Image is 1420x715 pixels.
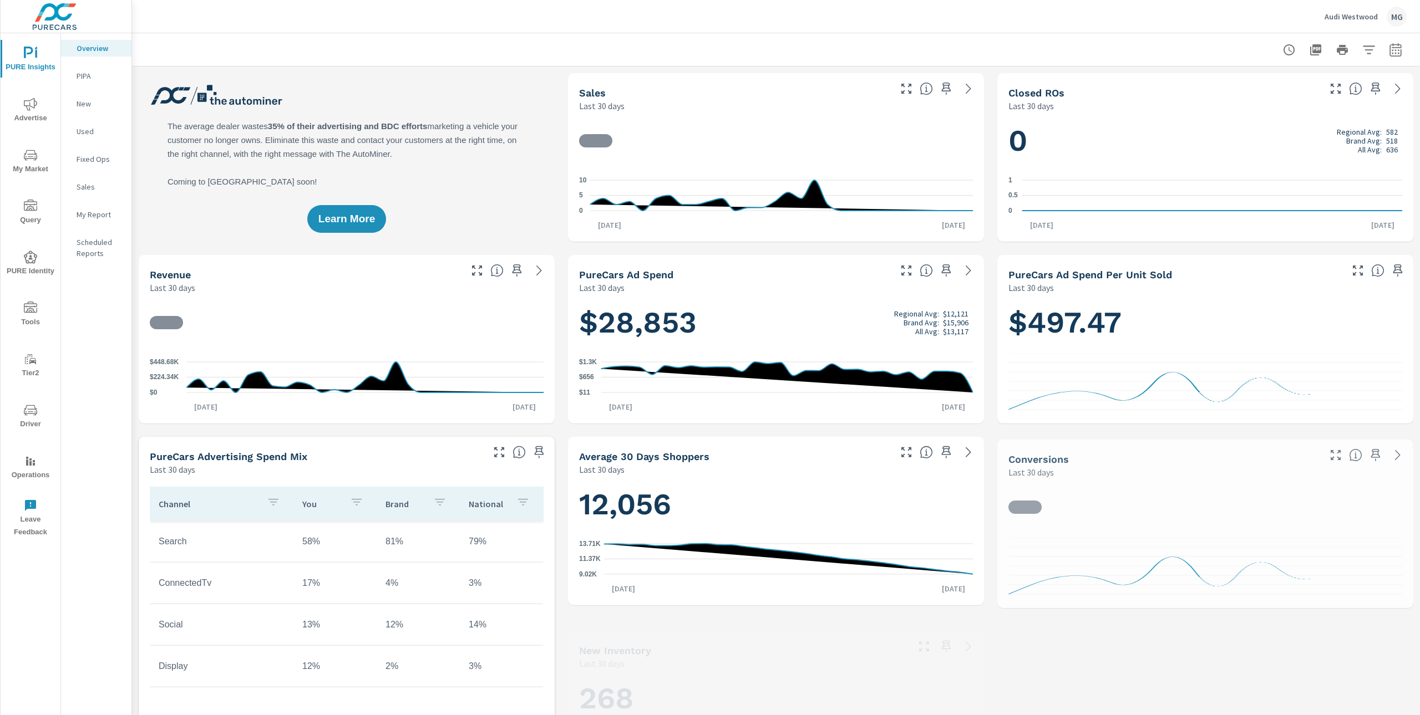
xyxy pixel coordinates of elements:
[579,555,601,563] text: 11.37K
[1384,39,1407,61] button: Select Date Range
[508,262,526,279] span: Save this to your personalized report
[460,652,543,680] td: 3%
[1008,453,1069,465] h5: Conversions
[377,611,460,639] td: 12%
[293,652,377,680] td: 12%
[61,234,131,262] div: Scheduled Reports
[920,446,933,459] span: A rolling 30 day total of daily Shoppers on the dealership website, averaged over the selected da...
[377,569,460,597] td: 4%
[1008,192,1018,200] text: 0.5
[377,528,460,555] td: 81%
[1358,39,1380,61] button: Apply Filters
[377,652,460,680] td: 2%
[960,443,977,461] a: See more details in report
[318,214,375,224] span: Learn More
[61,95,131,112] div: New
[4,149,57,176] span: My Market
[1371,264,1384,277] span: Average cost of advertising per each vehicle sold at the dealer over the selected date range. The...
[1358,145,1382,154] p: All Avg:
[4,47,57,74] span: PURE Insights
[61,178,131,195] div: Sales
[1305,39,1327,61] button: "Export Report to PDF"
[150,463,195,476] p: Last 30 days
[1008,122,1402,160] h1: 0
[302,498,341,509] p: You
[579,304,973,341] h1: $28,853
[579,540,601,548] text: 13.71K
[77,43,123,54] p: Overview
[579,389,590,396] text: $11
[1389,80,1407,98] a: See more details in report
[579,87,606,99] h5: Sales
[1008,281,1054,294] p: Last 30 days
[579,99,625,113] p: Last 30 days
[579,374,594,381] text: $656
[943,327,968,336] p: $13,117
[469,498,508,509] p: National
[1389,446,1407,464] a: See more details in report
[77,237,123,259] p: Scheduled Reports
[159,498,258,509] p: Channel
[934,401,973,412] p: [DATE]
[77,154,123,165] p: Fixed Ops
[490,443,508,461] button: Make Fullscreen
[579,485,973,523] h1: 12,056
[1387,7,1407,27] div: MG
[579,570,597,578] text: 9.02K
[4,251,57,278] span: PURE Identity
[4,200,57,227] span: Query
[1331,39,1353,61] button: Print Report
[579,269,673,280] h5: PureCars Ad Spend
[579,451,709,462] h5: Average 30 Days Shoppers
[934,219,973,231] p: [DATE]
[293,611,377,639] td: 13%
[579,358,597,366] text: $1.3K
[937,262,955,279] span: Save this to your personalized report
[150,528,293,555] td: Search
[77,209,123,220] p: My Report
[915,327,939,336] p: All Avg:
[920,264,933,277] span: Total cost of media for all PureCars channels for the selected dealership group over the selected...
[1349,262,1367,279] button: Make Fullscreen
[61,151,131,167] div: Fixed Ops
[601,401,640,412] p: [DATE]
[1389,262,1407,279] span: Save this to your personalized report
[1,33,60,543] div: nav menu
[1008,304,1402,341] h1: $497.47
[150,611,293,639] td: Social
[934,583,973,594] p: [DATE]
[920,82,933,95] span: Number of vehicles sold by the dealership over the selected date range. [Source: This data is sou...
[530,262,548,279] a: See more details in report
[77,181,123,192] p: Sales
[960,80,977,98] a: See more details in report
[960,262,977,279] a: See more details in report
[460,611,543,639] td: 14%
[1022,219,1061,231] p: [DATE]
[150,451,307,462] h5: PureCars Advertising Spend Mix
[1367,80,1384,98] span: Save this to your personalized report
[386,498,424,509] p: Brand
[1008,207,1012,214] text: 0
[1325,12,1378,22] p: Audi Westwood
[4,454,57,482] span: Operations
[505,401,544,412] p: [DATE]
[460,528,543,555] td: 79%
[293,569,377,597] td: 17%
[943,309,968,318] p: $12,121
[61,40,131,57] div: Overview
[1337,127,1382,136] p: Regional Avg:
[579,657,625,670] p: Last 30 days
[4,302,57,329] span: Tools
[579,192,583,200] text: 5
[579,207,583,214] text: 0
[1346,136,1382,145] p: Brand Avg:
[1327,446,1345,464] button: Make Fullscreen
[530,443,548,461] span: Save this to your personalized report
[897,262,915,279] button: Make Fullscreen
[937,443,955,461] span: Save this to your personalized report
[579,176,587,184] text: 10
[1008,269,1172,280] h5: PureCars Ad Spend Per Unit Sold
[579,281,625,294] p: Last 30 days
[1386,127,1398,136] p: 582
[61,68,131,84] div: PIPA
